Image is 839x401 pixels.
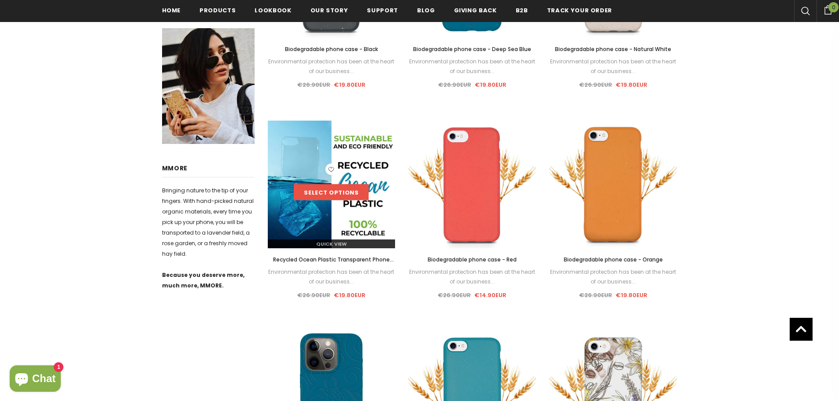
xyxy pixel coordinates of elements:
[549,255,677,265] a: Biodegradable phone case - Orange
[268,44,395,54] a: Biodegradable phone case - Black
[294,184,369,200] a: Select options
[547,6,612,15] span: Track your order
[474,291,506,299] span: €14.90EUR
[268,57,395,76] div: Environmental protection has been at the heart of our business...
[828,2,839,12] span: 0
[549,57,677,76] div: Environmental protection has been at the heart of our business...
[408,57,536,76] div: Environmental protection has been at the heart of our business...
[268,255,395,265] a: Recycled Ocean Plastic Transparent Phone Case
[200,6,236,15] span: Products
[268,239,395,248] a: Quick View
[162,185,255,259] p: Bringing nature to the tip of your fingers. With hand-picked natural organic materials, every tim...
[297,291,330,299] span: €26.90EUR
[564,256,663,263] span: Biodegradable phone case - Orange
[310,6,348,15] span: Our Story
[549,44,677,54] a: Biodegradable phone case - Natural White
[579,291,612,299] span: €26.90EUR
[817,4,839,15] a: 0
[273,256,394,273] span: Recycled Ocean Plastic Transparent Phone Case
[475,81,506,89] span: €19.80EUR
[408,44,536,54] a: Biodegradable phone case - Deep Sea Blue
[334,81,366,89] span: €19.80EUR
[7,365,63,394] inbox-online-store-chat: Shopify online store chat
[255,6,291,15] span: Lookbook
[579,81,612,89] span: €26.90EUR
[438,291,471,299] span: €26.90EUR
[408,255,536,265] a: Biodegradable phone case - Red
[334,291,366,299] span: €19.80EUR
[285,45,378,53] span: Biodegradable phone case - Black
[367,6,398,15] span: support
[616,291,647,299] span: €19.80EUR
[438,81,471,89] span: €26.90EUR
[616,81,647,89] span: €19.80EUR
[268,121,395,248] img: Ocean plastic turned into phone case
[162,164,188,173] span: MMORE
[516,6,528,15] span: B2B
[555,45,671,53] span: Biodegradable phone case - Natural White
[408,267,536,287] div: Environmental protection has been at the heart of our business...
[268,267,395,287] div: Environmental protection has been at the heart of our business...
[162,6,181,15] span: Home
[316,240,347,247] span: Quick View
[549,267,677,287] div: Environmental protection has been at the heart of our business...
[297,81,330,89] span: €26.90EUR
[413,45,531,53] span: Biodegradable phone case - Deep Sea Blue
[417,6,435,15] span: Blog
[428,256,517,263] span: Biodegradable phone case - Red
[162,271,244,289] strong: Because you deserve more, much more, MMORE.
[454,6,497,15] span: Giving back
